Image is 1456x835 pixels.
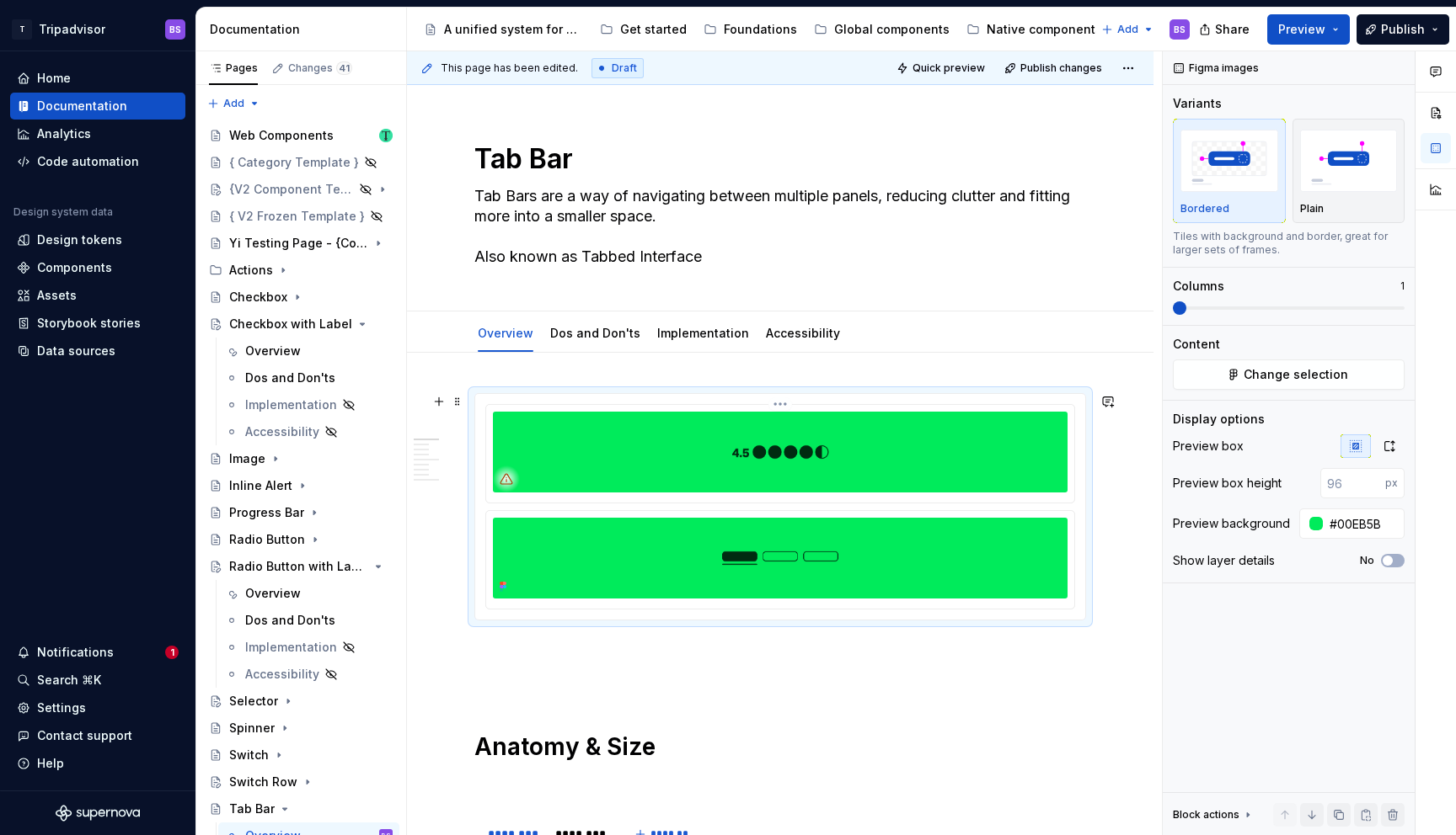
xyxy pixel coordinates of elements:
h1: Anatomy & Size [474,731,1086,762]
a: Yi Testing Page - {Component Template V2} [202,230,399,257]
div: Overview [471,315,540,350]
button: placeholderBordered [1173,119,1286,223]
div: Components [37,259,112,276]
div: Preview background [1173,515,1290,532]
div: Preview box height [1173,475,1282,492]
textarea: Tab Bars are a way of navigating between multiple panels, reducing clutter and fitting more into ... [471,183,1083,270]
p: 1 [1400,279,1405,293]
span: This page has been edited. [441,61,578,75]
div: Inline Alert [229,477,292,494]
a: Overview [218,338,399,364]
span: Change selection [1244,366,1348,383]
a: Get started [593,16,693,43]
a: Radio Button with Label [202,553,399,580]
img: placeholder [1300,130,1398,191]
svg: Supernova Logo [56,805,140,822]
div: Search ⌘K [37,672,101,689]
div: Actions [202,257,399,284]
button: Publish [1357,14,1449,45]
div: Content [1173,336,1220,353]
a: Inline Alert [202,472,399,499]
button: Help [10,750,185,777]
a: Tab Bar [202,795,399,822]
div: T [12,19,32,40]
div: Code automation [37,153,139,170]
div: Assets [37,287,77,304]
div: Actions [229,262,273,279]
div: Columns [1173,278,1224,295]
div: Implementation [650,315,756,350]
div: Pages [209,61,258,75]
a: Accessibility [218,418,399,445]
button: Quick preview [891,56,993,80]
a: Implementation [657,326,749,340]
a: Selector [202,688,399,715]
div: Storybook stories [37,315,141,332]
a: A unified system for every journey. [417,16,590,43]
a: Switch Row [202,769,399,795]
a: Dos and Don'ts [218,607,399,634]
div: Block actions [1173,808,1239,822]
div: Native components [987,21,1102,38]
a: Analytics [10,120,185,147]
button: Preview [1267,14,1350,45]
a: Progress Bar [202,499,399,526]
div: Implementation [245,396,337,413]
div: Block actions [1173,803,1255,827]
div: Get started [620,21,687,38]
a: Design tokens [10,226,185,253]
a: Global components [807,16,956,43]
a: Components [10,254,185,281]
a: Native components [960,16,1109,43]
div: Documentation [210,21,399,38]
a: {V2 Component Template} [202,176,399,203]
div: Radio Button with Label [229,558,368,575]
a: Dos and Don'ts [550,326,640,340]
a: Spinner [202,715,399,742]
div: Overview [245,585,301,602]
a: Switch [202,742,399,769]
div: Foundations [724,21,797,38]
div: Design tokens [37,231,122,248]
a: Accessibility [218,661,399,688]
div: Dos and Don'ts [245,612,335,629]
div: Data sources [37,343,115,359]
div: Preview box [1173,438,1244,455]
input: Auto [1323,508,1405,539]
a: Foundations [697,16,804,43]
button: Notifications1 [10,639,185,666]
button: placeholderPlain [1293,119,1405,223]
div: A unified system for every journey. [444,21,583,38]
button: Change selection [1173,359,1405,390]
div: {V2 Component Template} [229,181,354,198]
p: Bordered [1180,202,1229,215]
img: placeholder [1180,130,1278,191]
div: Dos and Don'ts [543,315,647,350]
a: Overview [478,326,533,340]
p: px [1385,476,1398,490]
button: Add [1096,18,1159,41]
div: Settings [37,699,86,716]
span: Quick preview [913,61,985,75]
a: Home [10,65,185,92]
div: Documentation [37,98,127,114]
span: Share [1215,21,1250,38]
div: Overview [245,343,301,359]
a: Storybook stories [10,310,185,337]
a: Web ComponentsThomas Dittmer [202,122,399,149]
span: Preview [1278,21,1325,38]
span: Draft [612,61,637,75]
input: 96 [1320,468,1385,498]
span: 41 [336,61,352,75]
a: Documentation [10,93,185,120]
div: Selector [229,693,278,710]
div: Help [37,755,64,772]
div: Dos and Don'ts [245,370,335,386]
img: Thomas Dittmer [379,129,393,142]
textarea: Tab Bar [471,139,1083,179]
div: Switch Row [229,774,297,790]
a: Checkbox [202,284,399,311]
div: Checkbox [229,289,287,306]
a: Assets [10,282,185,309]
